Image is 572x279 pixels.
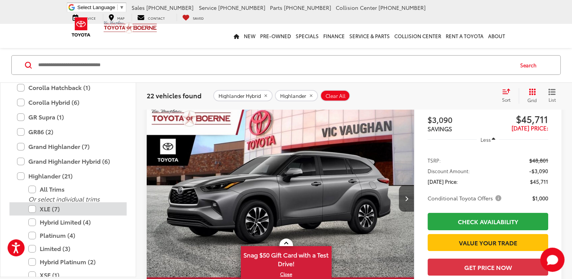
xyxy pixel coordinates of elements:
span: $1,000 [532,194,548,202]
button: Grid View [519,88,543,103]
button: List View [543,88,561,103]
button: Toggle Chat Window [540,248,564,272]
a: Finance [321,24,347,48]
label: Highlander (21) [17,169,119,183]
label: Limited (3) [28,242,119,255]
span: SAVINGS [428,124,452,133]
a: Map [103,14,130,21]
label: Corolla Hatchback (1) [17,81,119,94]
a: My Saved Vehicles [177,14,209,21]
span: List [548,96,556,103]
label: GR86 (2) [17,125,119,138]
span: [PHONE_NUMBER] [378,4,426,11]
i: Or select individual trims [28,194,100,203]
label: All Trims [28,183,119,196]
span: Highlander [280,93,306,99]
a: Specials [293,24,321,48]
label: Grand Highlander (7) [17,140,119,153]
button: Less [477,133,499,146]
span: ​ [117,5,118,10]
a: New [242,24,258,48]
span: [PHONE_NUMBER] [218,4,265,11]
span: $45,711 [488,113,548,124]
span: Collision Center [336,4,377,11]
span: [DATE] Price: [428,178,458,185]
span: $45,711 [530,178,548,185]
a: About [486,24,507,48]
button: Search [513,56,547,74]
label: XLE (7) [28,202,119,215]
span: Parts [270,4,282,11]
span: Highlander Hybrid [219,93,261,99]
button: Get Price Now [428,259,548,276]
span: Service [199,4,217,11]
a: Service [67,14,101,21]
label: Hybrid Platinum (2) [28,255,119,268]
span: $48,801 [529,157,548,164]
button: Next image [399,185,414,212]
a: Home [231,24,242,48]
span: $3,090 [428,114,488,125]
button: Conditional Toyota Offers [428,194,504,202]
button: remove Highlander%20Hybrid [213,90,273,101]
a: Rent a Toyota [443,24,486,48]
span: Discount Amount: [428,167,470,175]
a: Pre-Owned [258,24,293,48]
span: Snag $50 Gift Card with a Test Drive! [242,247,331,270]
img: Vic Vaughan Toyota of Boerne [103,20,157,34]
span: -$3,090 [529,167,548,175]
a: Contact [132,14,171,21]
button: remove Highlander [275,90,318,101]
a: Check Availability [428,213,548,230]
button: Clear All [320,90,350,101]
span: Sales [132,4,145,11]
span: Conditional Toyota Offers [428,194,503,202]
span: [PHONE_NUMBER] [146,4,194,11]
label: GR Supra (1) [17,110,119,124]
a: Select Language​ [78,5,124,10]
span: Sort [502,96,510,103]
button: Select sort value [498,88,519,103]
span: [PHONE_NUMBER] [284,4,331,11]
img: Toyota [67,15,95,39]
span: ▼ [119,5,124,10]
span: Less [480,136,490,143]
a: Service & Parts: Opens in a new tab [347,24,392,48]
a: Value Your Trade [428,234,548,251]
span: Clear All [326,93,346,99]
label: Hybrid Limited (4) [28,215,119,229]
label: Corolla Hybrid (6) [17,96,119,109]
input: Search by Make, Model, or Keyword [37,56,513,74]
span: 22 vehicles found [147,91,202,100]
span: Saved [193,15,204,20]
span: [DATE] Price: [512,124,548,132]
span: Grid [527,97,537,103]
span: Select Language [78,5,115,10]
a: Collision Center [392,24,443,48]
span: TSRP: [428,157,441,164]
label: Grand Highlander Hybrid (6) [17,155,119,168]
label: Platinum (4) [28,229,119,242]
svg: Start Chat [540,248,564,272]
